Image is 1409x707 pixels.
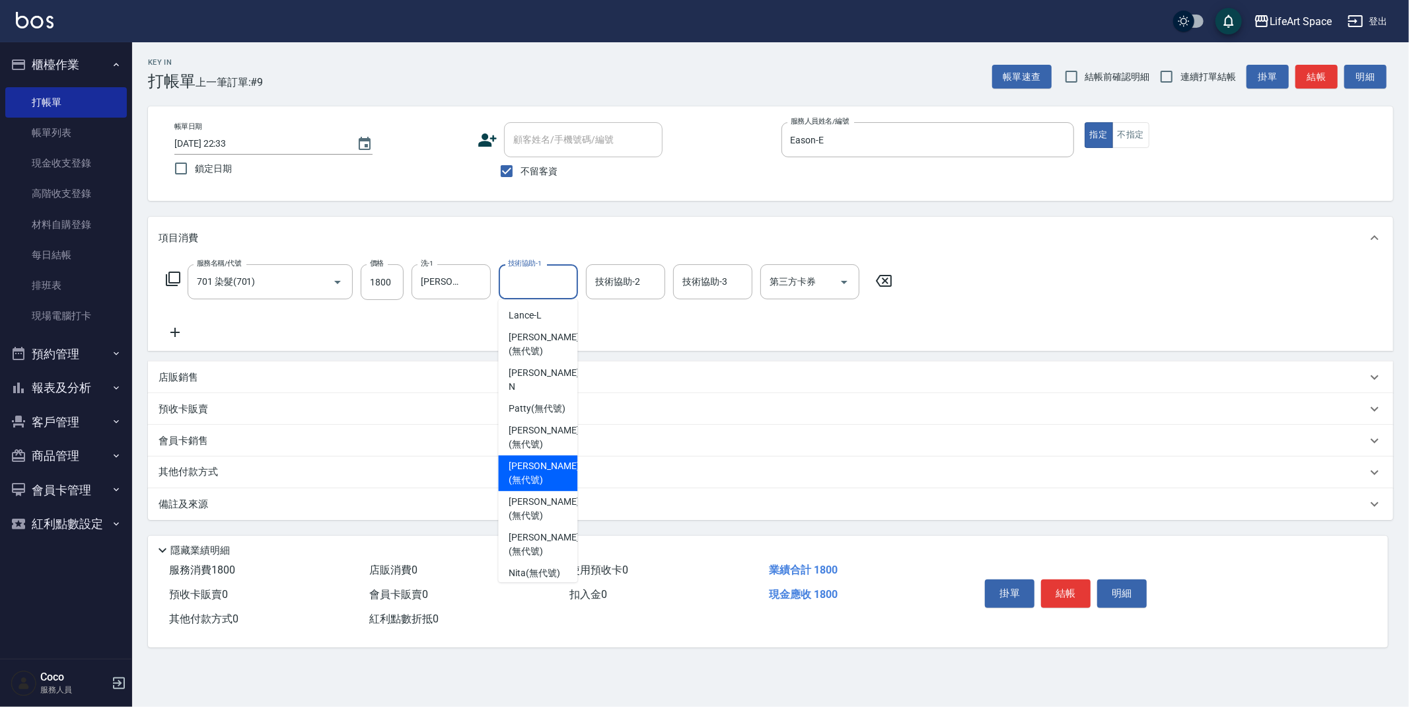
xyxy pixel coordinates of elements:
[169,564,235,576] span: 服務消費 1800
[791,116,849,126] label: 服務人員姓名/編號
[509,309,542,322] span: Lance -L
[1180,70,1236,84] span: 連續打單結帳
[349,128,380,160] button: Choose date, selected date is 2025-10-13
[159,231,198,245] p: 項目消費
[11,670,37,696] img: Person
[148,393,1393,425] div: 預收卡販賣
[5,439,127,473] button: 商品管理
[369,564,417,576] span: 店販消費 0
[174,133,343,155] input: YYYY/MM/DD hh:mm
[196,74,264,91] span: 上一筆訂單:#9
[509,330,579,358] span: [PERSON_NAME] (無代號)
[174,122,202,131] label: 帳單日期
[5,270,127,301] a: 排班表
[5,371,127,405] button: 報表及分析
[5,405,127,439] button: 客戶管理
[159,498,208,511] p: 備註及來源
[1085,70,1150,84] span: 結帳前確認明細
[569,588,607,601] span: 扣入金 0
[1041,579,1091,607] button: 結帳
[5,87,127,118] a: 打帳單
[40,684,108,696] p: 服務人員
[769,588,838,601] span: 現金應收 1800
[509,402,565,416] span: Patty (無代號)
[1248,8,1337,35] button: LifeArt Space
[569,564,628,576] span: 使用預收卡 0
[5,148,127,178] a: 現金收支登錄
[769,564,838,576] span: 業績合計 1800
[992,65,1052,89] button: 帳單速查
[159,371,198,385] p: 店販銷售
[159,402,208,416] p: 預收卡販賣
[197,258,241,268] label: 服務名稱/代號
[195,162,232,176] span: 鎖定日期
[509,459,579,487] span: [PERSON_NAME] (無代號)
[148,425,1393,457] div: 會員卡銷售
[170,544,230,558] p: 隱藏業績明細
[1342,9,1393,34] button: 登出
[5,240,127,270] a: 每日結帳
[5,178,127,209] a: 高階收支登錄
[5,301,127,331] a: 現場電腦打卡
[5,118,127,148] a: 帳單列表
[148,72,196,91] h3: 打帳單
[40,671,108,684] h5: Coco
[509,495,579,523] span: [PERSON_NAME] (無代號)
[1295,65,1338,89] button: 結帳
[1085,122,1113,148] button: 指定
[5,337,127,371] button: 預約管理
[148,217,1393,259] div: 項目消費
[421,258,433,268] label: 洗-1
[369,588,428,601] span: 會員卡販賣 0
[5,48,127,82] button: 櫃檯作業
[148,58,196,67] h2: Key In
[148,361,1393,393] div: 店販銷售
[5,507,127,541] button: 紅利點數設定
[508,258,542,268] label: 技術協助-1
[985,579,1034,607] button: 掛單
[509,424,579,451] span: [PERSON_NAME] (無代號)
[369,613,439,625] span: 紅利點數折抵 0
[1344,65,1387,89] button: 明細
[5,473,127,507] button: 會員卡管理
[169,588,228,601] span: 預收卡販賣 0
[148,457,1393,488] div: 其他付款方式
[1246,65,1289,89] button: 掛單
[1270,13,1332,30] div: LifeArt Space
[16,12,54,28] img: Logo
[834,272,855,293] button: Open
[159,434,208,448] p: 會員卡銷售
[509,566,560,580] span: Nita (無代號)
[521,165,558,178] span: 不留客資
[5,209,127,240] a: 材料自購登錄
[169,613,238,625] span: 其他付款方式 0
[159,465,225,480] p: 其他付款方式
[1215,8,1242,34] button: save
[370,258,384,268] label: 價格
[327,272,348,293] button: Open
[148,488,1393,520] div: 備註及來源
[1112,122,1149,148] button: 不指定
[509,366,581,394] span: [PERSON_NAME] -N
[1097,579,1147,607] button: 明細
[509,531,579,558] span: [PERSON_NAME] (無代號)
